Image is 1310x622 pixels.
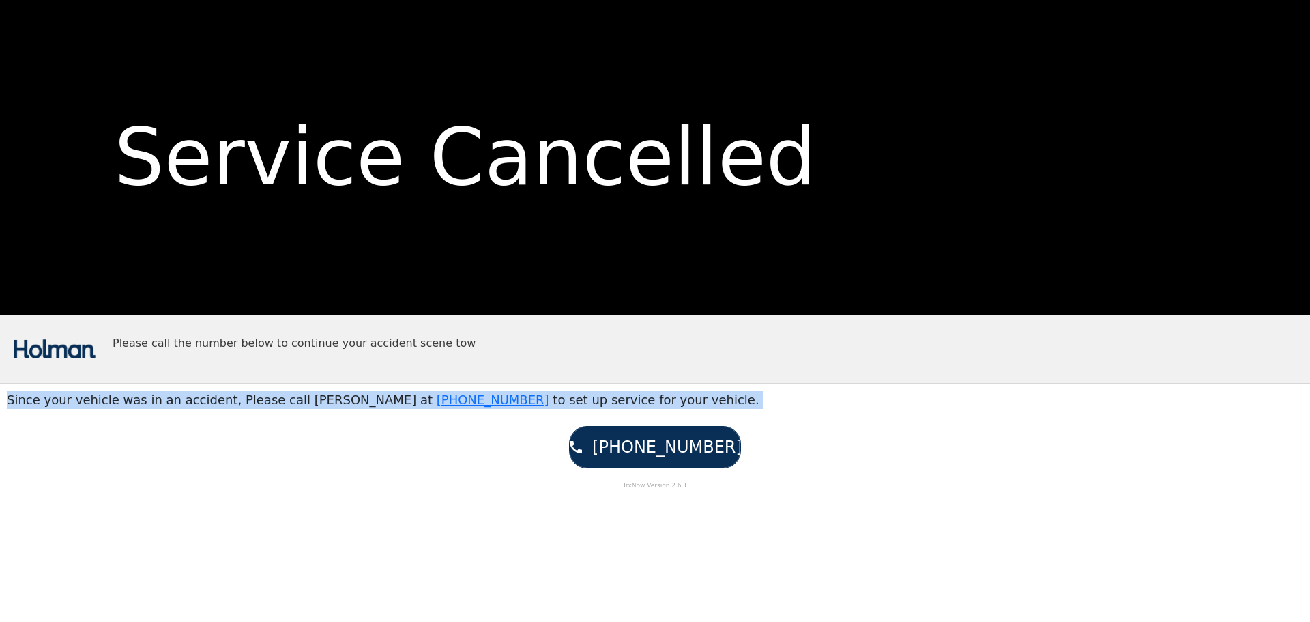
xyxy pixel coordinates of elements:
div: Service Cancelled [26,98,1283,216]
img: trx now logo [14,339,96,358]
p: Please call the number below to continue your accident scene tow [113,335,1296,352]
span: to set up service for your vehicle. [553,393,759,407]
a: [PHONE_NUMBER] [570,427,740,468]
span: Since your vehicle was in an accident, Please call [PERSON_NAME] at [7,393,433,407]
span: [PHONE_NUMBER] [592,435,742,460]
a: [PHONE_NUMBER] [437,393,549,407]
